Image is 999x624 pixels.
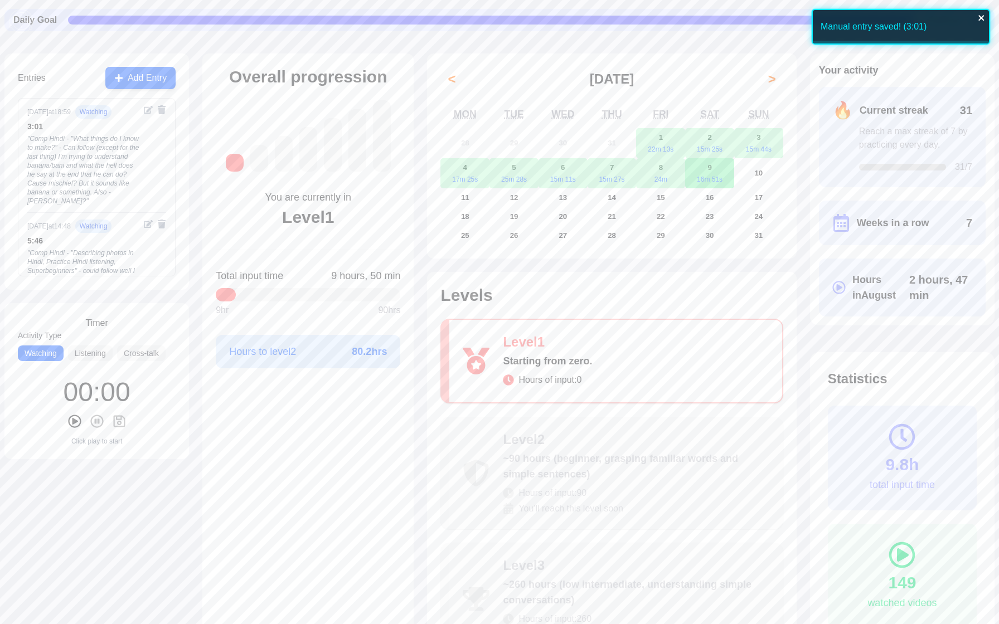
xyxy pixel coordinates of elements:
button: August 6, 202515m 11s [539,158,588,188]
abbr: Monday [454,109,477,120]
button: August 5, 202525m 28s [489,158,539,188]
button: Watching [18,345,64,361]
span: Click to toggle between decimal and time format [909,272,972,303]
button: August 19, 2025 [489,207,539,226]
div: ~260 hours (low intermediate, understanding simple conversations) [503,577,769,608]
div: Level 7: ~2,625 hours (near-native, understanding most media and conversations fluently) [373,100,391,172]
abbr: August 24, 2025 [754,212,763,221]
button: August 8, 202524m [636,158,685,188]
div: 3 : 01 [27,121,139,132]
div: Level 4: ~525 hours (intermediate, understanding more complex conversations) [299,127,317,172]
abbr: August 9, 2025 [707,163,711,172]
span: < [448,70,455,88]
div: 00 : 00 [64,379,130,406]
button: August 21, 2025 [588,207,637,226]
span: Total input time [216,268,283,284]
div: 22m 13s [636,145,685,154]
div: Level 1: Starting from zero. [226,154,244,172]
button: July 30, 2025 [539,128,588,158]
abbr: Friday [653,109,668,120]
div: 149 [888,573,916,593]
button: Cross-talk [117,345,166,361]
div: " Comp Hindi - "Describing photos in Hindi, Practice Hindi listening, Superbeginners" - could fol... [27,248,139,284]
abbr: August 10, 2025 [754,169,763,177]
button: August 3, 202515m 44s [734,128,783,158]
div: 24m [636,175,685,184]
div: Reach a max streak of 7 by practicing every day. [859,125,972,152]
button: August 25, 2025 [440,226,489,245]
div: ~90 hours (beginner, grasping familiar words and simple sentences) [503,451,769,482]
button: August 11, 2025 [440,188,489,207]
span: watching [75,220,112,233]
div: 15m 11s [539,175,588,184]
button: Delete entry [157,105,166,114]
div: 15m 25s [685,145,734,154]
abbr: August 15, 2025 [657,193,665,202]
button: August 17, 2025 [734,188,783,207]
button: Listening [68,345,113,361]
abbr: August 12, 2025 [510,193,518,202]
div: [DATE] at 14:48 [27,222,71,231]
abbr: August 22, 2025 [657,212,665,221]
div: Level 1 [282,207,334,227]
abbr: August 19, 2025 [510,212,518,221]
h2: Levels [440,285,783,305]
abbr: July 30, 2025 [559,139,567,147]
span: 🔥 [832,100,853,120]
abbr: Wednesday [551,109,574,120]
abbr: August 30, 2025 [706,231,714,240]
span: Hours of input: 0 [518,373,581,387]
abbr: August 28, 2025 [608,231,616,240]
button: August 24, 2025 [734,207,783,226]
abbr: August 2, 2025 [707,133,711,142]
div: You are currently in [265,189,351,205]
button: August 30, 2025 [685,226,734,245]
span: Hours of input: 90 [518,486,586,500]
h3: Timer [85,316,108,330]
abbr: Thursday [602,109,622,120]
abbr: July 28, 2025 [461,139,469,147]
abbr: August 16, 2025 [706,193,714,202]
abbr: August 14, 2025 [608,193,616,202]
abbr: August 29, 2025 [657,231,665,240]
span: 31 [960,103,972,118]
h2: Statistics [828,370,977,388]
div: Starting from zero. [503,353,768,369]
label: Activity Type [18,330,176,341]
abbr: Tuesday [504,109,523,120]
h2: Your activity [819,62,986,78]
button: < [440,68,463,90]
button: August 31, 2025 [734,226,783,245]
abbr: August 7, 2025 [610,163,614,172]
div: [DATE] at 18:59 [27,108,71,116]
button: August 10, 2025 [734,158,783,188]
button: August 14, 2025 [588,188,637,207]
abbr: August 25, 2025 [461,231,469,240]
abbr: Saturday [700,109,719,120]
div: 9.8h [885,455,919,475]
button: Edit entry [144,220,153,228]
div: 5 : 46 [27,235,139,246]
h3: Entries [18,71,46,85]
abbr: August 18, 2025 [461,212,469,221]
div: 16m 51s [685,175,734,184]
button: Delete entry [157,220,166,228]
div: Click play to start [71,437,122,446]
span: 31 /7 [955,160,972,174]
div: watched videos [867,595,937,611]
abbr: July 31, 2025 [608,139,616,147]
button: Edit entry [144,105,153,114]
span: You'll reach this level soon [518,502,623,515]
button: August 18, 2025 [440,207,489,226]
abbr: August 4, 2025 [463,163,467,172]
span: > [768,70,776,88]
button: August 7, 202515m 27s [588,158,637,188]
button: August 27, 2025 [539,226,588,245]
button: August 15, 2025 [636,188,685,207]
span: 9 hr [216,304,229,317]
div: Level 2: ~90 hours (beginner, grasping familiar words and simple sentences) [250,145,268,172]
img: menu [4,4,38,38]
div: 25m 28s [489,175,539,184]
button: July 28, 2025 [440,128,489,158]
div: total input time [870,477,935,493]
